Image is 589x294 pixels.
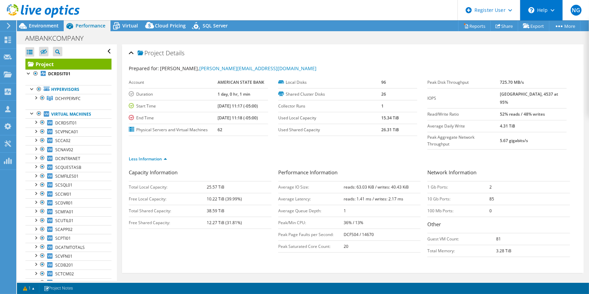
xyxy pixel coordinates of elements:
b: 25.57 TiB [207,184,224,190]
td: Peak Page Faults per Second: [278,229,344,240]
span: SCSQL01 [55,182,73,188]
span: SCCA02 [55,138,70,143]
b: DCRDSIT01 [48,71,70,77]
b: DCFS04 / 14670 [344,232,374,237]
b: 62 [218,127,222,133]
a: SCNAV02 [25,145,111,154]
b: 36% / 13% [344,220,363,226]
b: reads: 1.41 ms / writes: 2.17 ms [344,196,403,202]
span: SCMFA01 [55,209,74,215]
span: SCDB201 [55,262,73,268]
td: Total Shared Capacity: [129,205,207,217]
a: SCDVR01 [25,198,111,207]
b: 20 [344,243,348,249]
h3: Capacity Information [129,169,271,178]
svg: \n [528,7,534,13]
span: SCNAV02 [55,147,73,153]
a: SCUTIL01 [25,216,111,225]
label: Start Time [129,103,218,110]
b: 85 [489,196,494,202]
td: 10 Gb Ports: [427,193,489,205]
span: Details [166,49,184,57]
b: 725.70 MB/s [500,79,524,85]
a: Share [490,21,518,31]
b: 1 [381,103,384,109]
a: SCCA02 [25,136,111,145]
h1: AMBANKCOMPANY [22,35,94,42]
span: SCCW01 [55,191,72,197]
td: Average Latency: [278,193,344,205]
label: Prepared for: [129,65,159,72]
b: 4.31 TiB [500,123,515,129]
b: 3.28 TiB [496,248,511,254]
a: SCMFILES01 [25,172,111,181]
b: 10.22 TiB (39.99%) [207,196,242,202]
span: DCRDSIT01 [55,120,77,126]
a: Project [25,59,111,70]
label: Duration [129,91,218,98]
b: 52% reads / 48% writes [500,111,545,117]
label: Average Daily Write [427,123,500,130]
span: Cloud Pricing [155,22,186,29]
h3: Performance Information [278,169,421,178]
a: SCTCM02 [25,270,111,278]
label: Account [129,79,218,86]
label: Collector Runs [278,103,381,110]
label: Used Local Capacity [278,115,381,121]
span: NG [571,5,582,16]
b: 0 [489,208,492,214]
b: [DATE] 11:18 (-05:00) [218,115,258,121]
span: SCVPNCA01 [55,129,78,135]
h3: Other [427,220,570,230]
a: SCAPP02 [25,225,111,234]
label: Physical Servers and Virtual Machines [129,126,218,133]
span: SCMFILES01 [55,173,79,179]
a: DCINTRANET [25,154,111,163]
a: SCMFA01 [25,207,111,216]
a: SCPTI01 [25,234,111,243]
a: Hypervisors [25,85,111,94]
td: Free Local Capacity: [129,193,207,205]
a: Virtual Machines [25,110,111,118]
b: AMERICAN STATE BANK [218,79,264,85]
span: Environment [29,22,59,29]
b: 15.34 TiB [381,115,399,121]
label: End Time [129,115,218,121]
a: Project Notes [39,284,78,293]
b: [DATE] 11:17 (-05:00) [218,103,258,109]
span: SCUTIL01 [55,218,74,223]
b: reads: 63.03 KiB / writes: 40.43 KiB [344,184,409,190]
a: DCRDSIT01 [25,70,111,78]
label: Local Disks [278,79,381,86]
a: DCATMTOTALS [25,243,111,252]
a: SCDB201 [25,260,111,269]
b: 5.67 gigabits/s [500,138,528,143]
a: Less Information [129,156,167,162]
span: SCDVR01 [55,200,73,206]
span: SCTCM02 [55,271,74,277]
td: 1 Gb Ports: [427,181,489,193]
a: SCVFN01 [25,252,111,260]
span: SCQUESTASB [55,164,81,170]
td: 100 Mb Ports: [427,205,489,217]
h3: Network Information [427,169,570,178]
td: Free Shared Capacity: [129,217,207,229]
span: DCATMTOTALS [55,244,85,250]
label: Peak Aggregate Network Throughput [427,134,500,148]
span: SCVFN01 [55,253,73,259]
b: 96 [381,79,386,85]
a: SCQUESTASB [25,163,111,172]
a: SCSQL01 [25,181,111,190]
span: Performance [76,22,105,29]
span: SCPTI01 [55,235,71,241]
a: SCCW01 [25,190,111,198]
label: Read/Write Ratio [427,111,500,118]
td: Peak Saturated Core Count: [278,240,344,252]
span: Virtual [122,22,138,29]
b: 81 [496,236,501,242]
span: SCAPP02 [55,227,73,232]
b: [GEOGRAPHIC_DATA], 4537 at 95% [500,91,558,105]
a: SCSQL03 [25,278,111,287]
span: SCSQL03 [55,280,73,286]
label: Peak Disk Throughput [427,79,500,86]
